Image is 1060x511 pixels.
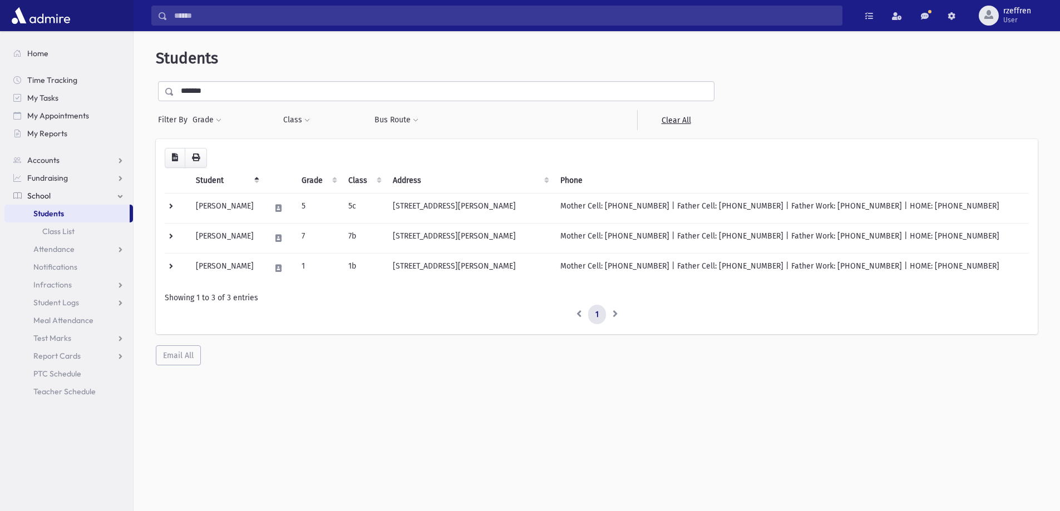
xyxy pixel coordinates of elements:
[27,128,67,138] span: My Reports
[386,253,554,283] td: [STREET_ADDRESS][PERSON_NAME]
[283,110,310,130] button: Class
[167,6,842,26] input: Search
[27,93,58,103] span: My Tasks
[4,258,133,276] a: Notifications
[4,240,133,258] a: Attendance
[342,168,386,194] th: Class: activate to sort column ascending
[33,209,64,219] span: Students
[156,345,201,365] button: Email All
[637,110,714,130] a: Clear All
[4,169,133,187] a: Fundraising
[4,347,133,365] a: Report Cards
[4,383,133,400] a: Teacher Schedule
[33,297,79,307] span: Student Logs
[165,292,1029,304] div: Showing 1 to 3 of 3 entries
[4,125,133,142] a: My Reports
[386,223,554,253] td: [STREET_ADDRESS][PERSON_NAME]
[4,151,133,169] a: Accounts
[156,49,218,67] span: Students
[554,253,1029,283] td: Mother Cell: [PHONE_NUMBER] | Father Cell: [PHONE_NUMBER] | Father Work: [PHONE_NUMBER] | HOME: [...
[33,386,96,396] span: Teacher Schedule
[295,253,342,283] td: 1
[342,223,386,253] td: 7b
[386,168,554,194] th: Address: activate to sort column ascending
[374,110,419,130] button: Bus Route
[27,48,48,58] span: Home
[4,44,133,62] a: Home
[4,329,133,347] a: Test Marks
[165,148,185,168] button: CSV
[554,223,1029,253] td: Mother Cell: [PHONE_NUMBER] | Father Cell: [PHONE_NUMBER] | Father Work: [PHONE_NUMBER] | HOME: [...
[4,107,133,125] a: My Appointments
[295,223,342,253] td: 7
[158,114,192,126] span: Filter By
[189,253,264,283] td: [PERSON_NAME]
[295,168,342,194] th: Grade: activate to sort column ascending
[4,365,133,383] a: PTC Schedule
[33,244,75,254] span: Attendance
[1003,16,1031,24] span: User
[588,305,606,325] a: 1
[27,191,51,201] span: School
[33,351,81,361] span: Report Cards
[4,89,133,107] a: My Tasks
[4,222,133,240] a: Class List
[27,155,60,165] span: Accounts
[189,168,264,194] th: Student: activate to sort column descending
[33,315,93,325] span: Meal Attendance
[33,262,77,272] span: Notifications
[4,276,133,294] a: Infractions
[295,193,342,223] td: 5
[1003,7,1031,16] span: rzeffren
[27,75,77,85] span: Time Tracking
[4,311,133,329] a: Meal Attendance
[342,253,386,283] td: 1b
[342,193,386,223] td: 5c
[554,168,1029,194] th: Phone
[33,280,72,290] span: Infractions
[192,110,222,130] button: Grade
[33,333,71,343] span: Test Marks
[554,193,1029,223] td: Mother Cell: [PHONE_NUMBER] | Father Cell: [PHONE_NUMBER] | Father Work: [PHONE_NUMBER] | HOME: [...
[189,223,264,253] td: [PERSON_NAME]
[4,71,133,89] a: Time Tracking
[4,294,133,311] a: Student Logs
[185,148,207,168] button: Print
[33,369,81,379] span: PTC Schedule
[4,187,133,205] a: School
[27,173,68,183] span: Fundraising
[189,193,264,223] td: [PERSON_NAME]
[4,205,130,222] a: Students
[27,111,89,121] span: My Appointments
[386,193,554,223] td: [STREET_ADDRESS][PERSON_NAME]
[9,4,73,27] img: AdmirePro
